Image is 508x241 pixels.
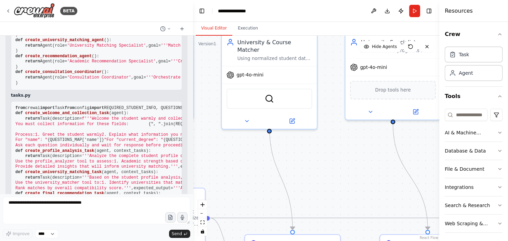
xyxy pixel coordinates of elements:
[198,227,207,236] button: toggle interactivity
[52,116,82,121] span: description=
[15,111,23,116] span: def
[15,132,35,137] span: Process:
[25,111,109,116] span: create_welcome_and_collection_task
[146,148,151,153] span: ):
[161,122,232,126] span: .join(REQUIRED_STUDENT_INFO)}
[124,186,131,191] span: '''
[198,209,207,218] button: zoom out
[445,202,490,209] div: Search & Research
[131,186,133,191] span: ,
[389,123,431,230] g: Edge from ae656436-f3f2-4fdb-95a1-9b2677944763 to dcba1f09-d52f-43f1-b69a-b1e12e376045
[104,137,106,142] span: "
[40,116,52,121] span: Task(
[459,51,469,58] div: Task
[40,75,55,80] span: Agent(
[445,147,486,154] div: Database & Data
[65,106,75,110] span: from
[361,38,436,46] div: University Specialist
[15,81,18,85] span: )
[459,70,473,76] div: Agent
[13,231,29,237] span: Improve
[89,175,266,180] span: Based on the student profile analysis, find the best university matches.
[14,3,55,19] img: Logo
[196,21,232,36] button: Visual Editor
[104,106,193,110] span: REQUIRED_STUDENT_INFO, QUESTIONS_MAP
[360,41,401,52] button: Hide Agents
[445,25,503,44] button: Crew
[102,132,210,137] span: 2. Explain what information you need and why
[131,75,134,80] span: ,
[15,148,23,153] span: def
[40,59,55,64] span: Agent(
[92,116,272,121] span: Welcome the student warmly and collect their complete profile information
[218,8,251,14] nav: breadcrumb
[151,122,161,126] span: ", "
[157,25,174,33] button: Switch to previous chat
[178,164,180,169] span: ,
[106,137,163,142] span: For "current_degree": "
[198,200,207,209] button: zoom in
[89,106,104,110] span: import
[104,191,106,196] span: (
[109,111,112,116] span: (
[25,70,102,74] span: create_consultation_coordinator
[445,166,484,172] div: File & Document
[15,38,23,43] span: def
[11,93,30,98] strong: tasks.py
[52,175,82,180] span: description=
[445,106,503,238] div: Tools
[265,94,274,103] img: SerperDevTool
[181,164,220,169] span: expected_output=
[134,186,173,191] span: expected_output=
[153,75,326,80] span: Orchestrate the entire consultation process, ensuring smooth flow from
[163,137,200,142] span: {QUESTIONS_MAP[
[48,137,84,142] span: {QUESTIONS_MAP[
[424,6,434,16] button: Hide right sidebar
[25,148,94,153] span: create_profile_analysis_task
[445,196,503,214] button: Search & Research
[221,33,317,130] div: University & Course MatcherUsing normalized student data, find universities and courses that matc...
[67,59,156,64] span: 'Academic Recommendation Specialist'
[60,7,77,15] div: BETA
[375,86,411,94] span: Drop tools here
[106,191,156,196] span: agent, context_tasks
[15,70,23,74] span: def
[25,38,104,43] span: create_university_matching_agent
[177,212,187,222] button: Click to speak your automation idea
[114,159,195,164] span: 1. Academic strength based on GPA
[25,170,102,174] span: create_university_matching_task
[40,154,52,158] span: Task(
[445,87,503,106] button: Tools
[25,75,40,80] span: return
[168,43,338,48] span: Match students with the most suitable universities and programs based
[94,148,96,153] span: (
[146,43,148,48] span: ,
[15,180,102,185] span: Use the university_matcher tool to:
[40,175,52,180] span: Task(
[15,64,18,69] span: )
[178,59,346,64] span: Create comprehensive, personalized academic recommendations based on
[232,21,263,36] button: Execution
[270,117,314,126] button: Open in side panel
[104,38,112,43] span: ():
[198,200,207,236] div: React Flow controls
[361,48,436,54] div: Rank at least 5 programs from the university matcher output based on suitability factors includin...
[15,122,129,126] span: You must collect information for these fields:
[55,43,67,48] span: role=
[445,220,497,227] div: Web Scraping & Browsing
[15,137,48,142] span: For "name": "
[25,43,40,48] span: return
[445,215,503,232] button: Web Scraping & Browsing
[104,170,153,174] span: agent, context_tasks
[134,75,146,80] span: goal=
[445,142,503,160] button: Database & Data
[344,33,441,120] div: University SpecialistRank at least 5 programs from the university matcher output based on suitabi...
[420,236,438,240] a: React Flow attribution
[112,111,124,116] span: agent
[165,212,175,222] button: Upload files
[394,107,438,117] button: Open in side panel
[15,54,23,59] span: def
[146,75,154,80] span: '''
[15,143,190,148] span: Ask each question individually and wait for response before proceeding.
[148,122,151,126] span: {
